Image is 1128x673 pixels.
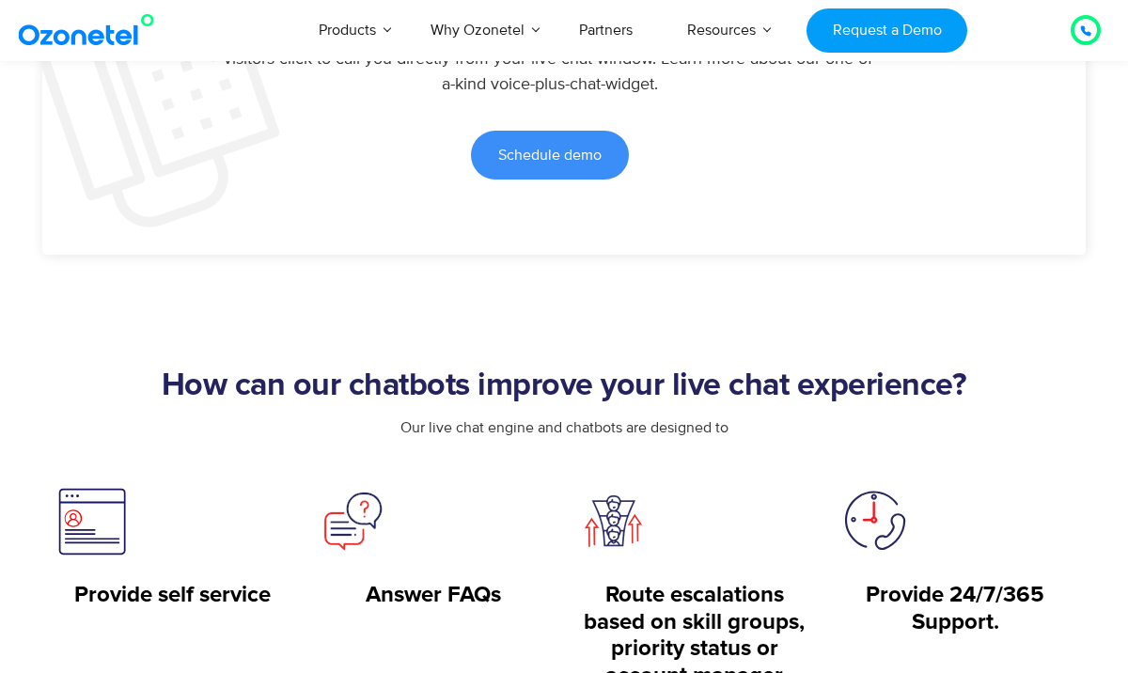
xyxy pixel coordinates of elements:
img: provide_self_service [56,486,128,556]
span: Schedule demo [498,148,602,163]
a: Schedule demo [471,131,629,180]
h2: How can our chatbots improve your live chat experience? [42,368,1086,405]
a: Request a Demo [807,8,967,53]
h5: Provide 24/7/365 Support. [839,582,1073,636]
img: answer_FAQs [318,486,388,556]
img: provide_24-7-365_support [839,486,910,556]
span: Our live chat engine and chatbots are designed to [400,418,728,437]
img: route_escalations [578,486,649,556]
h5: Provide self service [56,582,290,609]
h5: Answer FAQs [318,582,551,609]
